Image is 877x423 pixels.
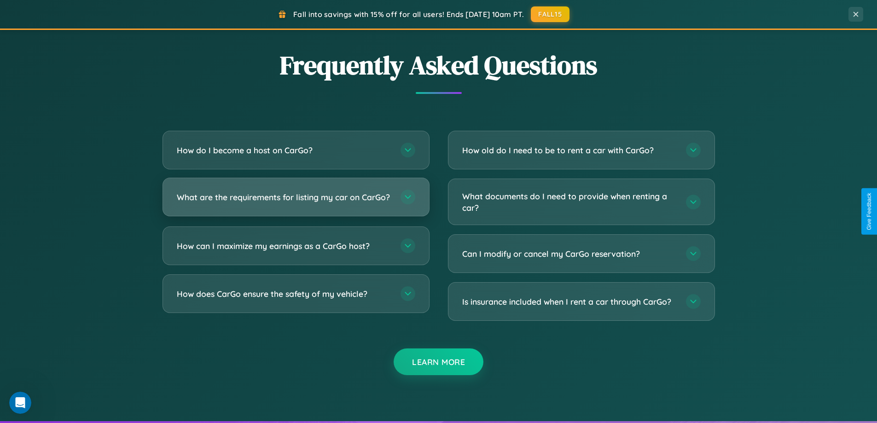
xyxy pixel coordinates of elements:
iframe: Intercom live chat [9,392,31,414]
h3: How does CarGo ensure the safety of my vehicle? [177,288,391,300]
h3: Can I modify or cancel my CarGo reservation? [462,248,677,260]
button: Learn More [394,348,483,375]
span: Fall into savings with 15% off for all users! Ends [DATE] 10am PT. [293,10,524,19]
h3: What documents do I need to provide when renting a car? [462,191,677,213]
h3: What are the requirements for listing my car on CarGo? [177,191,391,203]
h3: How can I maximize my earnings as a CarGo host? [177,240,391,252]
h3: How old do I need to be to rent a car with CarGo? [462,145,677,156]
h3: Is insurance included when I rent a car through CarGo? [462,296,677,307]
button: FALL15 [531,6,569,22]
h3: How do I become a host on CarGo? [177,145,391,156]
h2: Frequently Asked Questions [163,47,715,83]
div: Give Feedback [866,193,872,230]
